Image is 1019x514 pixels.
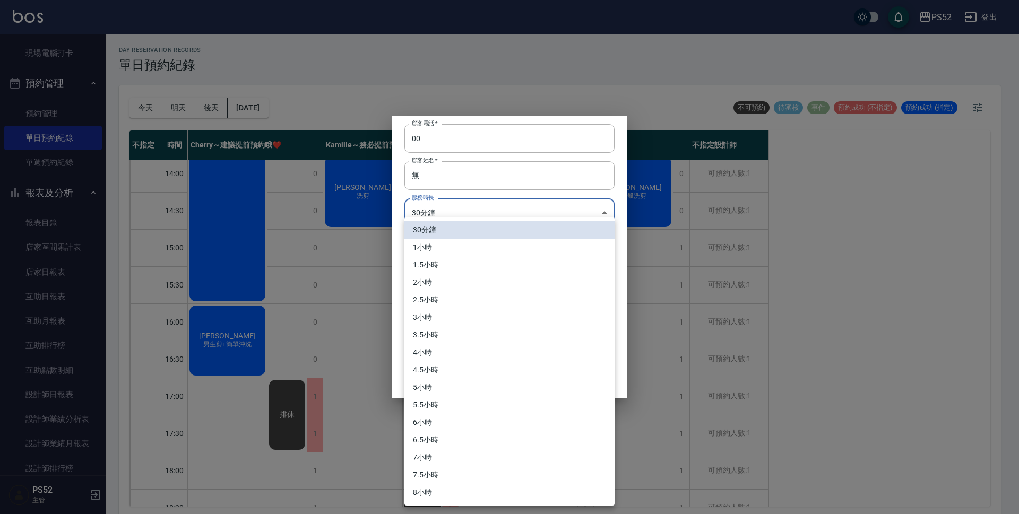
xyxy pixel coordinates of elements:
[404,221,615,239] li: 30分鐘
[404,291,615,309] li: 2.5小時
[404,361,615,379] li: 4.5小時
[404,431,615,449] li: 6.5小時
[404,344,615,361] li: 4小時
[404,484,615,501] li: 8小時
[404,309,615,326] li: 3小時
[404,274,615,291] li: 2小時
[404,414,615,431] li: 6小時
[404,396,615,414] li: 5.5小時
[404,239,615,256] li: 1小時
[404,379,615,396] li: 5小時
[404,449,615,466] li: 7小時
[404,326,615,344] li: 3.5小時
[404,256,615,274] li: 1.5小時
[404,466,615,484] li: 7.5小時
